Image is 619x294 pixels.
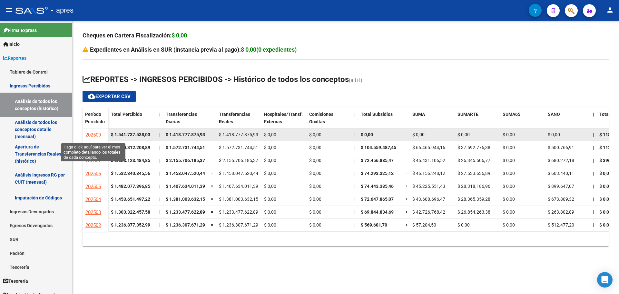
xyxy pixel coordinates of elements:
[599,222,612,228] span: $ 0,00
[354,209,355,215] span: |
[159,112,161,117] span: |
[548,112,560,117] span: SANO
[412,184,445,189] span: $ 45.225.551,43
[548,132,560,137] span: $ 0,00
[309,145,321,150] span: $ 0,00
[593,145,594,150] span: |
[88,94,131,99] span: Exportar CSV
[361,112,393,117] span: Total Subsidios
[457,132,470,137] span: $ 0,00
[261,107,307,135] datatable-header-cell: Hospitales/Transf. Externas
[211,209,213,215] span: =
[111,132,150,137] strong: $ 1.541.737.538,03
[219,222,258,228] span: $ 1.236.307.671,29
[590,107,597,135] datatable-header-cell: |
[88,92,95,100] mat-icon: cloud_download
[85,209,101,215] span: 202503
[159,145,160,150] span: |
[354,132,355,137] span: |
[599,197,612,202] span: $ 0,00
[5,6,13,14] mat-icon: menu
[349,77,362,83] span: (alt+i)
[264,222,276,228] span: $ 0,00
[211,171,213,176] span: =
[264,184,276,189] span: $ 0,00
[83,32,187,39] strong: Cheques en Cartera Fiscalización:
[307,107,352,135] datatable-header-cell: Comisiones Ocultas
[211,158,213,163] span: =
[412,171,445,176] span: $ 46.156.248,12
[503,132,515,137] span: $ 0,00
[111,184,150,189] strong: $ 1.482.077.396,85
[599,209,612,215] span: $ 0,00
[166,209,205,215] span: $ 1.233.477.622,89
[309,184,321,189] span: $ 0,00
[593,171,594,176] span: |
[354,222,355,228] span: |
[166,171,205,176] span: $ 1.458.047.520,44
[406,222,408,228] span: =
[241,45,297,54] div: $ 0,00(0 expedientes)
[361,171,394,176] span: $ 74.293.325,12
[406,171,408,176] span: =
[211,132,213,137] span: =
[361,222,387,228] span: $ 569.681,70
[111,209,150,215] strong: $ 1.303.322.457,58
[500,107,545,135] datatable-header-cell: SUMA65
[457,158,490,163] span: $ 26.345.506,77
[90,46,297,53] strong: Expedientes en Análisis en SUR (instancia previa al pago):
[166,158,205,163] span: $ 2.155.706.185,37
[503,112,520,117] span: SUMA65
[159,184,160,189] span: |
[309,209,321,215] span: $ 0,00
[503,209,515,215] span: $ 0,00
[503,158,515,163] span: $ 0,00
[412,209,445,215] span: $ 42.726.768,42
[361,158,394,163] span: $ 72.456.885,47
[166,197,205,202] span: $ 1.381.003.632,15
[548,184,574,189] span: $ 899.647,07
[83,75,349,84] span: REPORTES -> INGRESOS PERCIBIDOS -> Histórico de todos los conceptos
[412,158,445,163] span: $ 45.431.106,52
[85,222,101,228] span: 202502
[597,272,613,288] div: Open Intercom Messenger
[352,107,358,135] datatable-header-cell: |
[157,107,163,135] datatable-header-cell: |
[264,112,303,124] span: Hospitales/Transf. Externas
[503,184,515,189] span: $ 0,00
[309,158,321,163] span: $ 0,00
[159,171,160,176] span: |
[457,222,470,228] span: $ 0,00
[457,184,490,189] span: $ 28.318.186,96
[354,145,355,150] span: |
[361,184,394,189] span: $ 74.443.385,46
[412,112,425,117] span: SUMA
[264,145,276,150] span: $ 0,00
[219,171,258,176] span: $ 1.458.047.520,44
[354,171,355,176] span: |
[211,197,213,202] span: =
[85,112,105,124] span: Período Percibido
[410,107,455,135] datatable-header-cell: SUMA
[219,209,258,215] span: $ 1.233.477.622,89
[111,145,150,150] strong: $ 1.800.312.208,89
[3,27,37,34] span: Firma Express
[354,158,355,163] span: |
[108,107,157,135] datatable-header-cell: Total Percibido
[593,222,594,228] span: |
[545,107,590,135] datatable-header-cell: SANO
[606,6,614,14] mat-icon: person
[309,197,321,202] span: $ 0,00
[51,3,74,17] span: - apres
[548,197,574,202] span: $ 673.809,32
[457,171,490,176] span: $ 27.533.636,89
[457,197,490,202] span: $ 28.365.359,28
[219,184,258,189] span: $ 1.407.634.011,39
[593,158,594,163] span: |
[111,112,142,117] span: Total Percibido
[309,132,321,137] span: $ 0,00
[412,197,445,202] span: $ 43.608.696,47
[216,107,261,135] datatable-header-cell: Transferencias Reales
[412,222,436,228] span: $ 57.204,50
[593,184,594,189] span: |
